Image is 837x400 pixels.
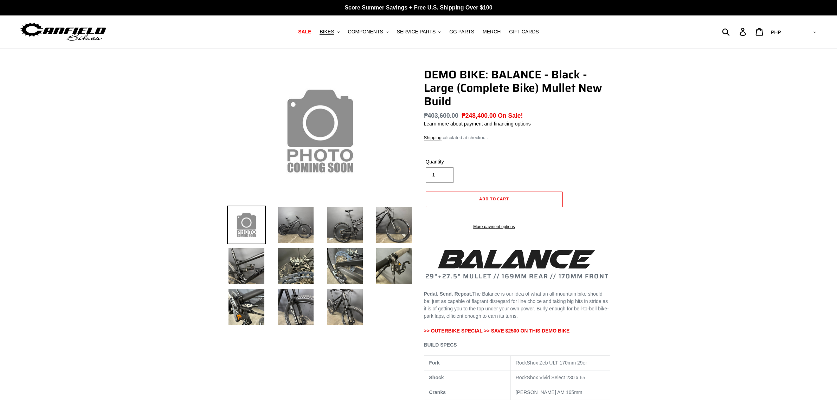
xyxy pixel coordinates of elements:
span: On Sale! [498,111,523,120]
span: SALE [298,29,311,35]
button: SERVICE PARTS [393,27,444,37]
h1: DEMO BIKE: BALANCE - Black - Large (Complete Bike) Mullet New Build [424,68,610,108]
span: RockShox Vivid Select 230 x 65 [516,375,585,380]
b: Cranks [429,389,446,395]
a: MERCH [479,27,504,37]
span: >> OUTERBIKE SPECIAL >> SAVE $2500 ON THIS DEMO BIKE [424,328,570,334]
button: Add to cart [426,192,563,207]
img: Load image into Gallery viewer, DEMO BIKE: BALANCE - Black - Large (Complete Bike) Mullet New Build [276,288,315,326]
b: Pedal. Send. Repeat. [424,291,472,297]
img: Load image into Gallery viewer, DEMO BIKE: BALANCE - Black - Large (Complete Bike) Mullet New Build [375,247,413,285]
span: GIFT CARDS [509,29,539,35]
b: Shock [429,375,444,380]
a: Learn more about payment and financing options [424,121,531,127]
span: RockShox Zeb ULT 170mm 29er [516,360,587,366]
img: Load image into Gallery viewer, DEMO BIKE: BALANCE - Black - Large (Complete Bike) Mullet New Build [227,247,266,285]
a: SALE [295,27,315,37]
label: Quantity [426,158,492,166]
span: MERCH [483,29,501,35]
b: Fork [429,360,440,366]
span: BUILD SPECS [424,342,457,348]
a: Shipping [424,135,442,141]
s: ₱403,600.00 [424,112,459,119]
span: ₱248,400.00 [462,112,496,119]
img: Load image into Gallery viewer, DEMO BIKE: BALANCE - Black - Large (Complete Bike) Mullet New Build [227,206,266,244]
span: Add to cart [479,195,509,202]
a: GG PARTS [446,27,478,37]
img: Load image into Gallery viewer, DEMO BIKE: BALANCE - Black - Large (Complete Bike) Mullet New Build [326,288,364,326]
span: GG PARTS [449,29,474,35]
img: Load image into Gallery viewer, DEMO BIKE: BALANCE - Black - Large (Complete Bike) Mullet New Build [375,206,413,244]
p: The Balance is our idea of what an all-mountain bike should be: just as capable of flagrant disre... [424,290,610,335]
span: [PERSON_NAME] AM 165mm [516,389,582,395]
img: Load image into Gallery viewer, DEMO BIKE: BALANCE - Black - Large (Complete Bike) Mullet New Build [227,288,266,326]
span: BIKES [320,29,334,35]
img: Load image into Gallery viewer, DEMO BIKE: BALANCE - Black - Large (Complete Bike) Mullet New Build [276,247,315,285]
button: BIKES [316,27,343,37]
button: COMPONENTS [345,27,392,37]
input: Search [726,24,744,39]
img: Load image into Gallery viewer, DEMO BIKE: BALANCE - Black - Large (Complete Bike) Mullet New Build [326,247,364,285]
a: More payment options [426,224,563,230]
span: SERVICE PARTS [397,29,436,35]
img: Load image into Gallery viewer, DEMO BIKE: BALANCE - Black - Large (Complete Bike) Mullet [276,206,315,244]
a: GIFT CARDS [506,27,542,37]
img: Canfield Bikes [19,21,107,43]
h2: 29"+27.5" MULLET // 169MM REAR // 170MM FRONT [424,247,610,280]
span: COMPONENTS [348,29,383,35]
div: calculated at checkout. [424,134,610,141]
img: Load image into Gallery viewer, DEMO BIKE: BALANCE - Black - Large (Complete Bike) Mullet New Build [326,206,364,245]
